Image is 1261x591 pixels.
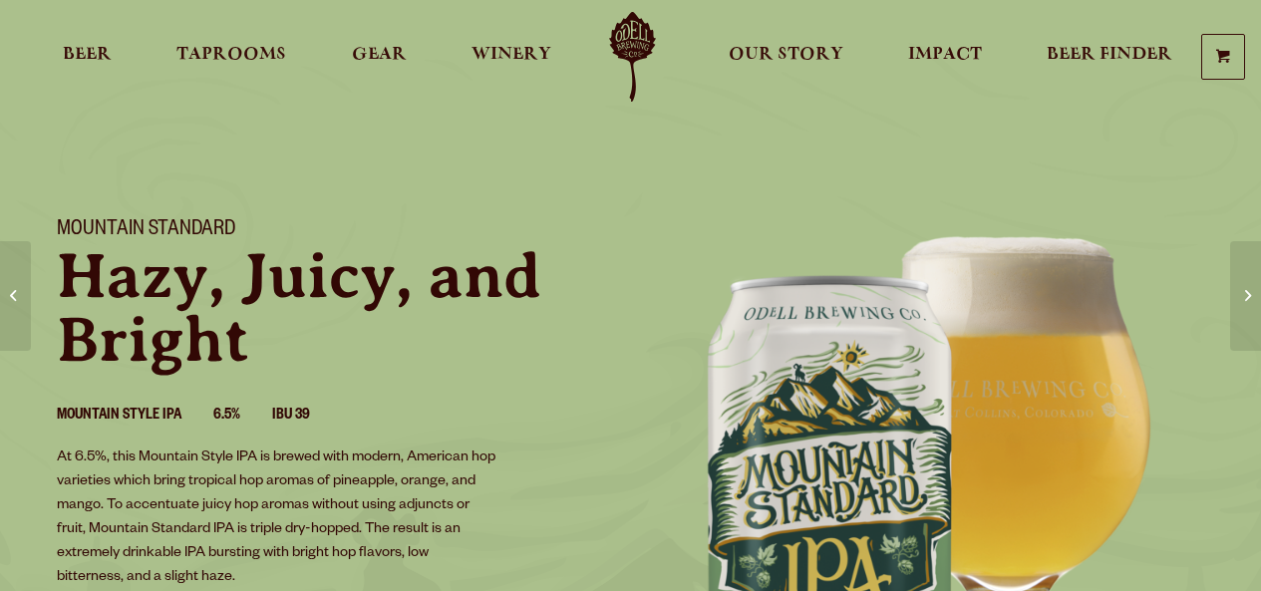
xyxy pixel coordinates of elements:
a: Winery [459,12,564,102]
li: IBU 39 [272,404,342,430]
a: Beer [50,12,125,102]
span: Impact [908,47,982,63]
span: Beer Finder [1047,47,1172,63]
a: Odell Home [595,12,670,102]
span: Beer [63,47,112,63]
a: Beer Finder [1034,12,1185,102]
span: Winery [472,47,551,63]
span: Our Story [729,47,843,63]
p: Hazy, Juicy, and Bright [57,244,607,372]
span: Taprooms [176,47,286,63]
li: 6.5% [213,404,272,430]
h1: Mountain Standard [57,218,607,244]
a: Our Story [716,12,856,102]
a: Impact [895,12,995,102]
span: Gear [352,47,407,63]
p: At 6.5%, this Mountain Style IPA is brewed with modern, American hop varieties which bring tropic... [57,446,497,590]
a: Gear [339,12,420,102]
a: Taprooms [163,12,299,102]
li: Mountain Style IPA [57,404,213,430]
